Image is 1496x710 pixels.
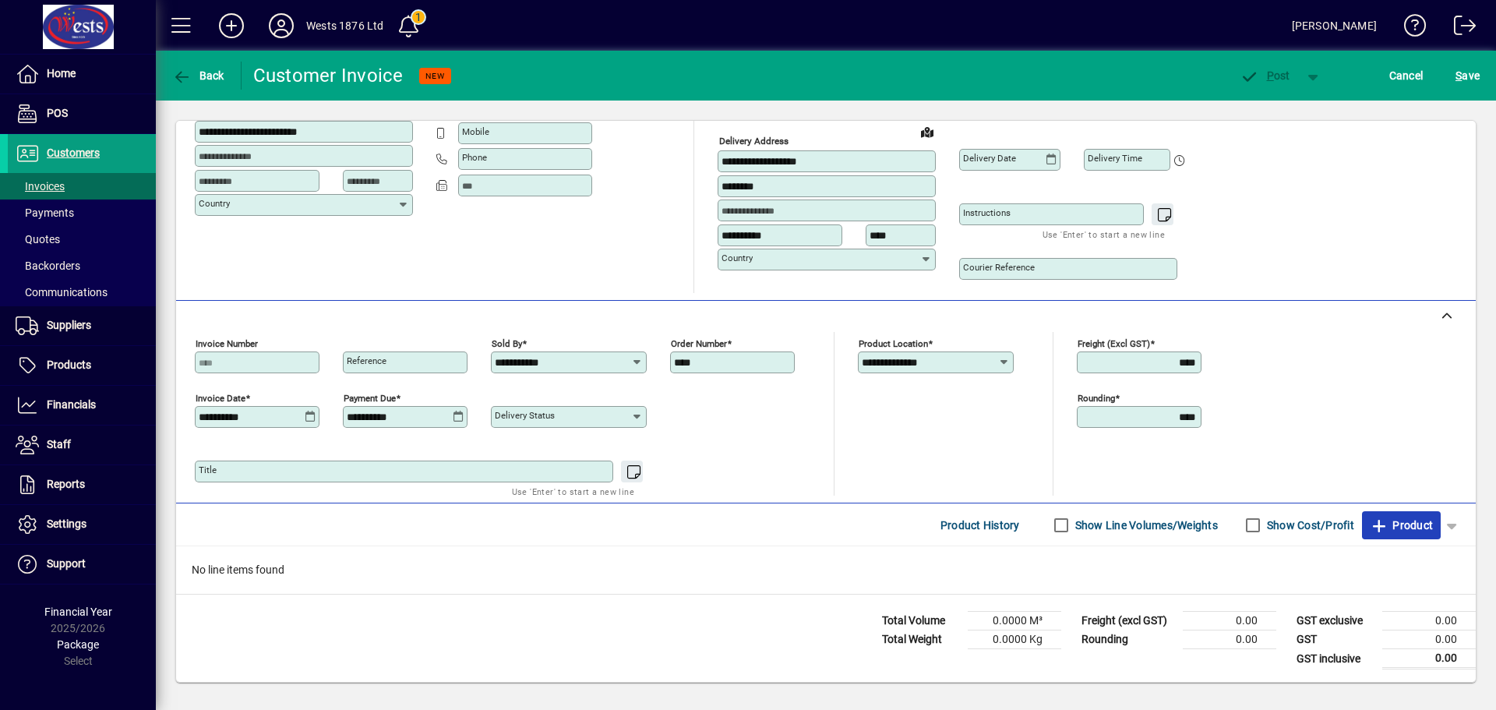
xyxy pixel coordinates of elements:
a: Invoices [8,173,156,200]
td: GST inclusive [1289,649,1382,669]
span: Financials [47,398,96,411]
span: Settings [47,517,86,530]
button: Back [168,62,228,90]
button: Profile [256,12,306,40]
label: Show Cost/Profit [1264,517,1354,533]
span: Back [172,69,224,82]
td: Total Volume [874,612,968,631]
td: 0.0000 M³ [968,612,1061,631]
mat-label: Country [199,198,230,209]
td: 0.00 [1382,649,1476,669]
span: Reports [47,478,85,490]
mat-label: Country [722,253,753,263]
button: Cancel [1385,62,1427,90]
mat-label: Delivery status [495,410,555,421]
div: No line items found [176,546,1476,594]
mat-label: Title [199,465,217,475]
mat-label: Rounding [1078,393,1115,404]
span: Invoices [16,180,65,193]
span: Customers [47,147,100,159]
button: Product History [934,511,1026,539]
a: Staff [8,426,156,465]
mat-label: Invoice date [196,393,245,404]
a: POS [8,94,156,133]
a: Suppliers [8,306,156,345]
span: S [1455,69,1462,82]
span: Home [47,67,76,79]
button: Product [1362,511,1441,539]
mat-label: Order number [671,338,727,349]
button: Save [1452,62,1484,90]
a: Settings [8,505,156,544]
mat-label: Reference [347,355,386,366]
a: Reports [8,465,156,504]
mat-label: Invoice number [196,338,258,349]
span: ost [1240,69,1290,82]
span: Products [47,359,91,371]
span: Backorders [16,260,80,272]
mat-label: Instructions [963,207,1011,218]
button: Post [1232,62,1298,90]
a: Support [8,545,156,584]
span: Financial Year [44,606,112,618]
td: 0.0000 Kg [968,631,1061,649]
td: Rounding [1074,631,1183,649]
td: Freight (excl GST) [1074,612,1183,631]
td: GST [1289,631,1382,649]
span: Cancel [1389,63,1424,88]
span: Staff [47,438,71,450]
td: GST exclusive [1289,612,1382,631]
a: Products [8,346,156,385]
span: Payments [16,207,74,219]
mat-label: Delivery time [1088,153,1142,164]
a: Home [8,55,156,94]
div: Wests 1876 Ltd [306,13,383,38]
a: Financials [8,386,156,425]
span: Product History [940,513,1020,538]
mat-label: Delivery date [963,153,1016,164]
label: Show Line Volumes/Weights [1072,517,1218,533]
mat-label: Payment due [344,393,396,404]
mat-hint: Use 'Enter' to start a new line [512,482,634,500]
span: Quotes [16,233,60,245]
mat-label: Sold by [492,338,522,349]
td: Total Weight [874,631,968,649]
a: Payments [8,200,156,226]
mat-label: Phone [462,152,487,163]
mat-label: Mobile [462,126,489,137]
a: Backorders [8,253,156,279]
td: 0.00 [1382,612,1476,631]
div: [PERSON_NAME] [1292,13,1377,38]
span: Suppliers [47,319,91,331]
a: Communications [8,279,156,306]
mat-label: Courier Reference [963,262,1035,273]
td: 0.00 [1183,631,1276,649]
span: Package [57,638,99,651]
mat-label: Product location [859,338,928,349]
span: ave [1455,63,1480,88]
a: Logout [1442,3,1477,54]
mat-label: Freight (excl GST) [1078,338,1150,349]
span: Support [47,557,86,570]
td: 0.00 [1382,631,1476,649]
a: Quotes [8,226,156,253]
a: View on map [915,119,940,144]
span: Product [1370,513,1433,538]
span: NEW [425,71,445,81]
div: Customer Invoice [253,63,404,88]
a: Knowledge Base [1392,3,1427,54]
td: 0.00 [1183,612,1276,631]
app-page-header-button: Back [156,62,242,90]
span: P [1267,69,1274,82]
button: Add [206,12,256,40]
span: Communications [16,286,108,298]
mat-hint: Use 'Enter' to start a new line [1043,225,1165,243]
span: POS [47,107,68,119]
